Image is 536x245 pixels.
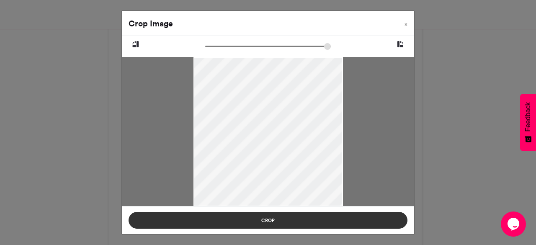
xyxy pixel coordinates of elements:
span: × [405,22,407,27]
span: Feedback [524,102,532,132]
h4: Crop Image [129,18,173,30]
iframe: chat widget [501,211,528,237]
button: Crop [129,212,407,229]
button: Close [398,11,414,34]
button: Feedback - Show survey [520,94,536,151]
